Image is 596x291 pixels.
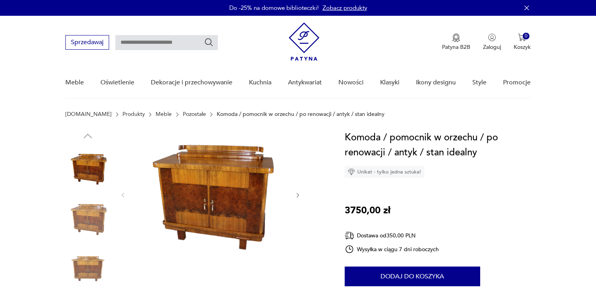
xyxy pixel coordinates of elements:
[65,35,109,50] button: Sprzedawaj
[345,203,390,218] p: 3750,00 zł
[183,111,206,118] a: Pozostałe
[345,244,439,254] div: Wysyłka w ciągu 7 dni roboczych
[442,43,470,51] p: Patyna B2B
[483,34,501,51] button: Zaloguj
[65,111,111,118] a: [DOMAIN_NAME]
[323,4,367,12] a: Zobacz produkty
[514,34,531,51] button: 0Koszyk
[204,37,214,47] button: Szukaj
[442,34,470,51] button: Patyna B2B
[442,34,470,51] a: Ikona medaluPatyna B2B
[345,166,424,178] div: Unikat - tylko jedna sztuka!
[249,67,271,98] a: Kuchnia
[65,40,109,46] a: Sprzedawaj
[100,67,134,98] a: Oświetlenie
[523,33,529,39] div: 0
[472,67,486,98] a: Style
[348,168,355,175] img: Ikona diamentu
[483,43,501,51] p: Zaloguj
[338,67,364,98] a: Nowości
[518,34,526,41] img: Ikona koszyka
[514,43,531,51] p: Koszyk
[151,67,232,98] a: Dekoracje i przechowywanie
[65,196,110,241] img: Zdjęcie produktu Komoda / pomocnik w orzechu / po renowacji / antyk / stan idealny
[65,146,110,191] img: Zdjęcie produktu Komoda / pomocnik w orzechu / po renowacji / antyk / stan idealny
[229,4,319,12] p: Do -25% na domowe biblioteczki!
[416,67,456,98] a: Ikony designu
[380,67,399,98] a: Klasyki
[289,22,319,61] img: Patyna - sklep z meblami i dekoracjami vintage
[345,267,480,286] button: Dodaj do koszyka
[288,67,322,98] a: Antykwariat
[345,231,354,241] img: Ikona dostawy
[123,111,145,118] a: Produkty
[452,34,460,42] img: Ikona medalu
[488,34,496,41] img: Ikonka użytkownika
[503,67,531,98] a: Promocje
[217,111,384,118] p: Komoda / pomocnik w orzechu / po renowacji / antyk / stan idealny
[134,130,286,259] img: Zdjęcie produktu Komoda / pomocnik w orzechu / po renowacji / antyk / stan idealny
[65,67,84,98] a: Meble
[345,130,531,160] h1: Komoda / pomocnik w orzechu / po renowacji / antyk / stan idealny
[345,231,439,241] div: Dostawa od 350,00 PLN
[156,111,172,118] a: Meble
